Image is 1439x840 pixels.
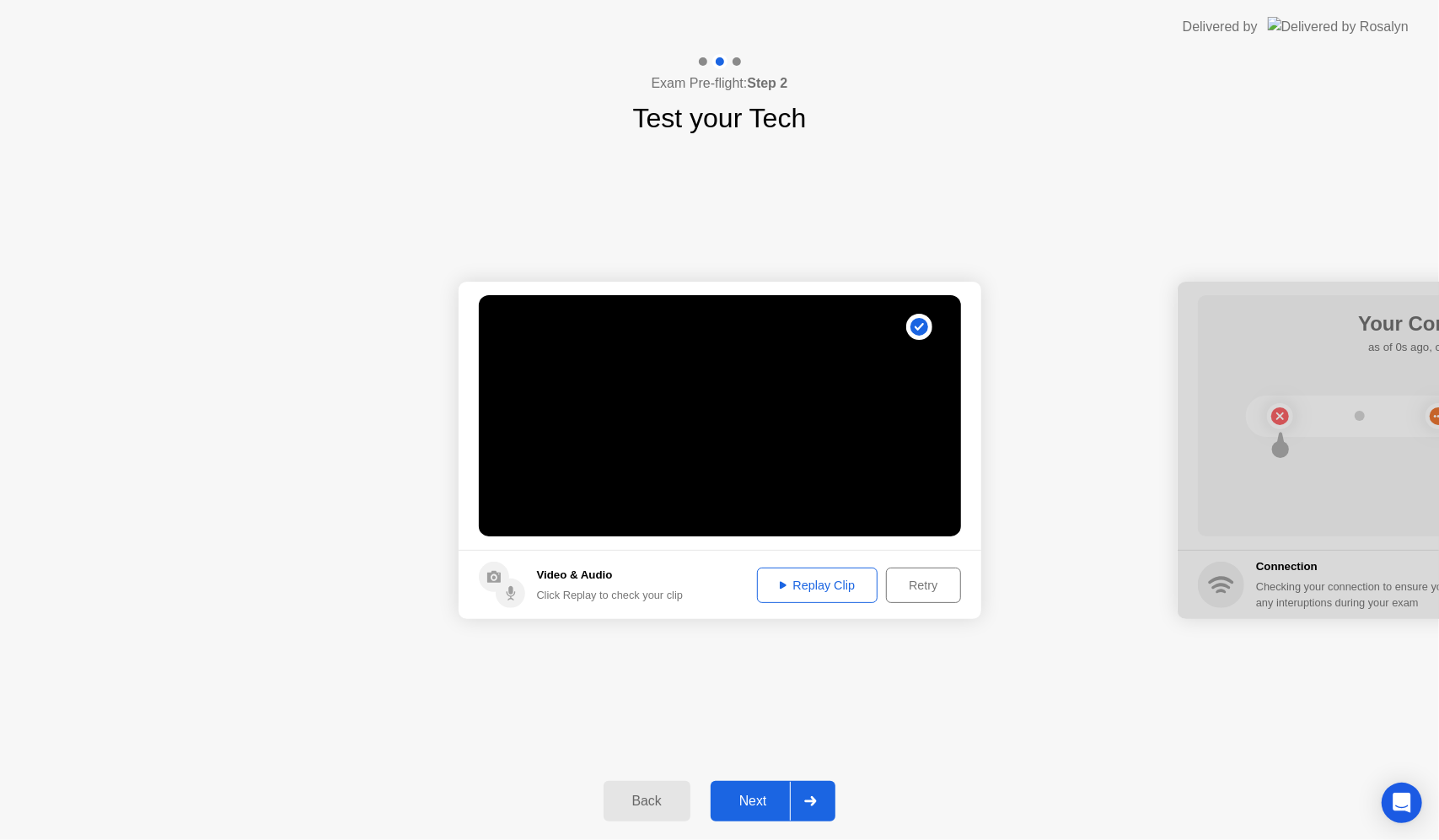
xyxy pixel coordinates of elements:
button: Replay Clip [757,568,878,603]
div: Delivered by [1183,17,1258,37]
img: Delivered by Rosalyn [1268,17,1409,36]
div: Back [609,794,685,809]
h5: Video & Audio [537,567,684,584]
h1: Test your Tech [633,98,807,138]
div: Open Intercom Messenger [1382,783,1422,823]
h4: Exam Pre-flight: [652,73,788,94]
b: Step 2 [747,76,787,90]
button: Next [711,781,836,821]
button: Back [604,781,690,821]
div: Next [716,794,791,809]
div: Replay Clip [763,579,873,592]
button: Retry [886,568,960,603]
div: Click Replay to check your clip [537,587,684,603]
div: Retry [892,579,954,592]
